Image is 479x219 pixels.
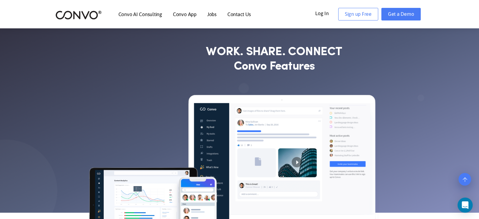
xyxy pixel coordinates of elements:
[381,8,421,20] a: Get a Demo
[207,12,217,17] a: Jobs
[418,95,425,101] img: shape_not_found
[118,12,162,17] a: Convo AI Consulting
[206,45,342,74] strong: WORK. SHARE. CONNECT Convo Features
[227,12,251,17] a: Contact Us
[338,8,378,20] a: Sign up Free
[315,8,338,18] a: Log In
[173,12,197,17] a: Convo App
[458,198,473,213] div: Open Intercom Messenger
[55,10,102,20] img: logo_2.png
